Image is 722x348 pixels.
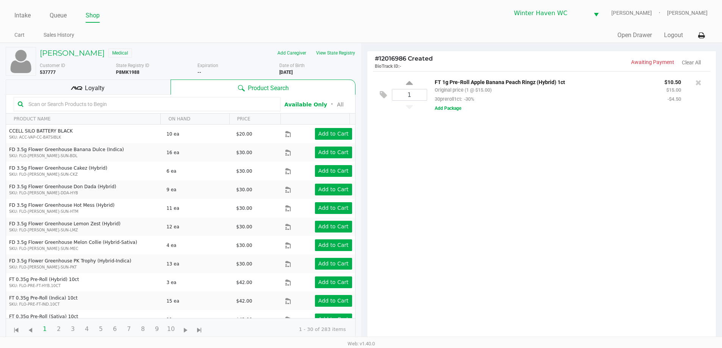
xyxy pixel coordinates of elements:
span: Page 7 [122,322,136,336]
span: $30.00 [236,261,252,267]
button: Add to Cart [315,147,352,158]
button: Add Package [435,105,461,112]
a: Cart [14,30,25,40]
button: All [337,101,343,109]
span: $30.00 [236,169,252,174]
th: PRICE [229,114,281,125]
input: Scan or Search Products to Begin [25,98,276,110]
app-button-loader: Add to Cart [318,186,349,192]
button: Add to Cart [315,221,352,233]
p: SKU: FLO-PRE-FT-HYB.10CT [9,283,160,289]
td: FT 0.35g Pre-Roll (Indica) 10ct [6,292,163,310]
span: Web: v1.40.0 [348,341,375,346]
small: $15.00 [666,87,681,93]
span: 12016986 Created [375,55,433,62]
td: FD 3.5g Flower Greenhouse PK Trophy (Hybrid-Indica) [6,254,163,273]
span: [PERSON_NAME] [667,9,708,17]
span: Loyalty [85,84,105,93]
p: SKU: FLO-[PERSON_NAME]-SUN-LMZ [9,227,160,233]
span: Winter Haven WC [514,9,584,18]
td: 12 ea [163,217,233,236]
span: ᛫ [327,101,337,108]
td: FD 3.5g Flower Greenhouse Lemon Zest (Hybrid) [6,217,163,236]
p: $10.50 [664,77,681,85]
td: 11 ea [163,310,233,329]
small: -$4.50 [667,96,681,102]
span: Go to the last page [195,326,204,335]
button: Add to Cart [315,165,352,177]
span: Go to the previous page [26,326,35,335]
span: $42.00 [236,280,252,285]
app-button-loader: Add to Cart [318,149,349,155]
app-button-loader: Add to Cart [318,131,349,137]
td: FD 3.5g Flower Greenhouse Cakez (Hybrid) [6,162,163,180]
span: State Registry ID [116,63,149,68]
span: Page 6 [108,322,122,336]
app-button-loader: Add to Cart [318,168,349,174]
app-button-loader: Add to Cart [318,242,349,248]
td: 9 ea [163,180,233,199]
span: $30.00 [236,243,252,248]
td: 10 ea [163,125,233,143]
span: # [375,55,379,62]
th: PRODUCT NAME [6,114,160,125]
a: Intake [14,10,31,21]
button: Logout [664,31,683,40]
button: View State Registry [311,47,356,59]
span: - [399,64,401,69]
span: Page 4 [80,322,94,336]
b: -- [197,70,201,75]
button: Add to Cart [315,239,352,251]
span: Expiration [197,63,218,68]
td: 4 ea [163,236,233,254]
button: Add to Cart [315,314,352,325]
th: ON HAND [160,114,229,125]
app-button-loader: Add to Cart [318,223,349,229]
span: $42.00 [236,317,252,322]
span: Page 1 [38,322,52,336]
span: Go to the first page [9,321,23,336]
button: Add to Cart [315,295,352,307]
td: 11 ea [163,199,233,217]
small: 30preroll1ct: [435,96,474,102]
p: SKU: FLO-[PERSON_NAME]-SUN-HTM [9,209,160,214]
span: Product Search [248,84,289,93]
p: FT 1g Pre-Roll Apple Banana Peach Ringz (Hybrid) 1ct [435,77,653,85]
span: $30.00 [236,206,252,211]
td: FD 3.5g Flower Greenhouse Melon Collie (Hybrid-Sativa) [6,236,163,254]
a: Sales History [44,30,74,40]
small: Original price (1 @ $15.00) [435,87,492,93]
td: 15 ea [163,292,233,310]
button: Add Caregiver [273,47,311,59]
a: Queue [50,10,67,21]
app-button-loader: Add to Cart [318,316,349,322]
span: $42.00 [236,298,252,304]
b: P8MK1988 [116,70,139,75]
span: $30.00 [236,150,252,155]
span: Page 8 [136,322,150,336]
p: Awaiting Payment [542,58,674,66]
span: BioTrack ID: [375,64,399,69]
span: Date of Birth [279,63,305,68]
p: SKU: FLO-PRE-FT-IND.10CT [9,301,160,307]
p: SKU: FLO-[PERSON_NAME]-DDA-HYB [9,190,160,196]
span: Go to the next page [181,326,190,335]
span: $20.00 [236,131,252,137]
app-button-loader: Add to Cart [318,205,349,211]
span: $30.00 [236,224,252,229]
p: SKU: ACC-VAP-CC-BATSIBLK [9,134,160,140]
p: SKU: FLO-[PERSON_NAME]-SUN-CKZ [9,172,160,177]
td: FD 3.5g Flower Greenhouse Banana Dulce (Indica) [6,143,163,162]
button: Clear All [682,59,701,67]
span: -30% [462,96,474,102]
td: 6 ea [163,162,233,180]
button: Add to Cart [315,184,352,195]
td: 13 ea [163,254,233,273]
p: SKU: FLO-[PERSON_NAME]-SUN-MEC [9,246,160,251]
app-button-loader: Add to Cart [318,279,349,285]
td: 3 ea [163,273,233,292]
span: Go to the previous page [23,321,38,336]
b: [DATE] [279,70,293,75]
button: Add to Cart [315,258,352,270]
span: Go to the first page [12,326,21,335]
